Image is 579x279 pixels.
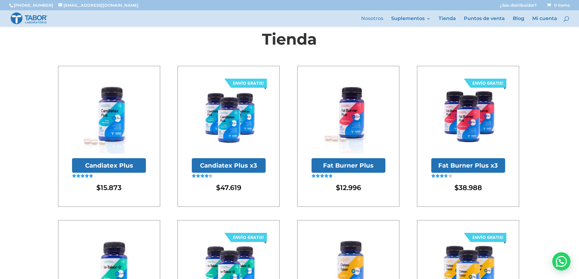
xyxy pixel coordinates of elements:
bdi: 38.988 [454,183,482,192]
h2: Fat Burner Plus x3 [431,158,505,173]
bdi: 15.873 [96,183,122,192]
img: Fat Burner Plus con pastillas [312,80,385,154]
div: Valorado en 3.67 de 5 [431,174,452,178]
a: Nosotros [361,16,383,27]
span: $ [216,183,220,192]
h2: Candiatex Plus [72,158,146,173]
bdi: 12.996 [336,183,361,192]
a: Candiatex Plus x3 ENVÍO GRATIS! Candiatex Plus x3Valorado en 4.36 de 5 $47.619 [192,80,266,192]
h2: Candiatex Plus x3 [192,158,266,173]
a: Mi cuenta [532,16,557,27]
span: $ [96,183,101,192]
a: Tienda [439,16,456,27]
a: [EMAIL_ADDRESS][DOMAIN_NAME] [58,3,139,8]
a: Suplementos [391,16,431,27]
a: [PHONE_NUMBER] [14,3,53,8]
a: Fat Burner Plus con pastillasFat Burner PlusValorado en 4.91 de 5 $12.996 [312,80,385,192]
h1: Tienda [58,28,521,53]
h2: Fat Burner Plus [312,158,385,173]
span: Valorado en de 5 [312,174,332,192]
bdi: 47.619 [216,183,241,192]
span: $ [336,183,340,192]
div: Valorado en 4.85 de 5 [72,174,93,178]
div: Valorado en 4.36 de 5 [192,174,213,178]
a: Blog [513,16,524,27]
a: Candiatex Plus con pastillasCandiatex PlusValorado en 4.85 de 5 $15.873 [72,80,146,192]
img: Fat Burner Plus x3 [431,80,505,154]
span: $ [454,183,459,192]
span: Valorado en de 5 [192,174,210,196]
div: ENVÍO GRATIS! [472,79,503,88]
a: ¿Sos distribuidor? [500,3,537,10]
img: Laboratorio Tabor [10,12,48,25]
a: 0 Items [546,3,570,8]
img: Candiatex Plus x3 [192,80,266,154]
div: ENVÍO GRATIS! [233,233,264,242]
span: Valorado en de 5 [72,174,92,192]
span: 0 Items [547,3,570,8]
div: ENVÍO GRATIS! [233,79,264,88]
a: Puntos de venta [464,16,505,27]
div: Valorado en 4.91 de 5 [312,174,333,178]
span: Valorado en de 5 [431,174,447,196]
div: ENVÍO GRATIS! [472,233,503,242]
a: Fat Burner Plus x3 ENVÍO GRATIS! Fat Burner Plus x3Valorado en 3.67 de 5 $38.988 [431,80,505,192]
img: Candiatex Plus con pastillas [72,80,146,154]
